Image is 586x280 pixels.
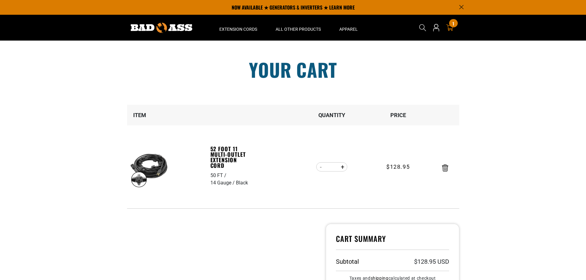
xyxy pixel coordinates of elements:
[452,21,454,26] span: 1
[122,60,464,79] h1: Your cart
[442,166,448,170] a: Remove 52 Foot 11 Multi-Outlet Extension Cord - 50 FT / 14 Gauge / Black
[210,146,253,168] a: 52 Foot 11 Multi-Outlet Extension Cord
[130,150,168,189] img: black
[131,23,192,33] img: Bad Ass Extension Cords
[336,234,449,250] h4: Cart Summary
[236,179,248,187] div: Black
[386,163,410,171] span: $128.95
[127,105,210,125] th: Item
[330,15,367,41] summary: Apparel
[210,179,236,187] div: 14 Gauge
[418,23,428,33] summary: Search
[276,26,321,32] span: All Other Products
[210,15,266,41] summary: Extension Cords
[266,15,330,41] summary: All Other Products
[365,105,431,125] th: Price
[298,105,365,125] th: Quantity
[339,26,358,32] span: Apparel
[210,172,228,179] div: 50 FT
[219,26,257,32] span: Extension Cords
[326,162,338,172] input: Quantity for 52 Foot 11 Multi-Outlet Extension Cord
[336,258,359,265] h3: Subtotal
[414,258,449,265] p: $128.95 USD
